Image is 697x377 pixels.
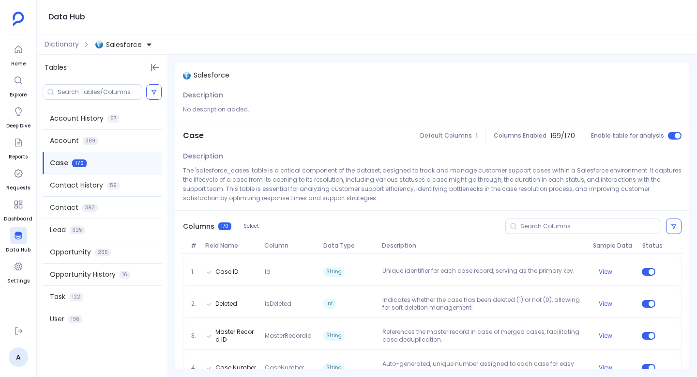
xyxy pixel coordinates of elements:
[261,300,319,308] span: IsDeleted
[13,12,24,26] img: petavue logo
[45,39,79,49] span: Dictionary
[6,165,30,192] a: Requests
[201,242,260,250] span: Field Name
[95,249,111,256] span: 265
[50,113,104,124] span: Account History
[183,90,223,100] span: Description
[6,103,30,130] a: Deep Dive
[379,296,589,312] p: Indicates whether the case has been deleted (1) or not (0), allowing for soft deletion management.
[50,180,103,190] span: Contact History
[379,328,589,344] p: References the master record in case of merged cases, facilitating case deduplication.
[7,258,30,285] a: Settings
[148,61,162,74] button: Hide Tables
[50,247,91,257] span: Opportunity
[599,364,612,372] button: View
[95,41,103,48] img: iceberg.svg
[50,269,116,280] span: Opportunity History
[50,225,66,235] span: Lead
[215,300,237,308] button: Deleted
[237,220,265,233] button: Select
[261,364,319,372] span: CaseNumber
[50,292,65,302] span: Task
[187,300,202,308] span: 2.
[83,137,98,145] span: 389
[550,131,575,141] span: 169 / 170
[72,159,87,167] span: 170
[379,360,589,376] p: Auto-generated, unique number assigned to each case for easy identification and reference.
[494,132,546,140] span: Columns Enabled
[68,315,82,323] span: 196
[6,184,30,192] span: Requests
[70,226,85,234] span: 325
[591,132,664,140] span: Enable table for analysis
[37,55,167,80] div: Tables
[323,267,345,277] span: String
[215,328,257,344] button: Master Record ID
[215,364,256,372] button: Case Number
[183,221,214,232] span: Columns
[9,347,28,367] a: A
[194,70,229,80] span: Salesforce
[323,363,345,373] span: String
[319,242,379,250] span: Data Type
[520,222,660,230] input: Search Columns
[10,41,27,68] a: Home
[50,136,79,146] span: Account
[589,242,638,250] span: Sample Data
[9,134,28,161] a: Reports
[187,268,202,276] span: 1.
[379,267,589,277] p: Unique identifier for each case record, serving as the primary key.
[106,40,142,49] span: Salesforce
[6,122,30,130] span: Deep Dive
[58,88,142,96] input: Search Tables/Columns
[599,300,612,308] button: View
[50,314,64,324] span: User
[187,242,201,250] span: #
[323,331,345,341] span: String
[183,105,682,114] p: No description added.
[50,203,78,213] span: Contact
[10,91,27,99] span: Explore
[10,60,27,68] span: Home
[183,72,191,79] img: iceberg.svg
[187,332,202,340] span: 3.
[599,268,612,276] button: View
[261,332,319,340] span: MasterRecordId
[261,268,319,276] span: Id
[50,158,68,168] span: Case
[187,364,202,372] span: 4.
[6,246,30,254] span: Data Hub
[107,115,119,123] span: 57
[48,10,85,24] h1: Data Hub
[260,242,319,250] span: Column
[218,222,231,230] span: 170
[120,271,130,279] span: 16
[7,277,30,285] span: Settings
[183,151,223,161] span: Description
[215,268,238,276] button: Case ID
[4,215,32,223] span: Dashboard
[69,293,83,301] span: 122
[183,166,682,203] p: The 'salesforce_cases' table is a critical component of the dataset, designed to track and manage...
[638,242,658,250] span: Status
[4,196,32,223] a: Dashboard
[476,131,478,141] span: 1
[9,153,28,161] span: Reports
[107,182,120,189] span: 59
[183,130,204,141] span: Case
[323,299,336,309] span: Int
[420,132,472,140] span: Default Columns
[82,204,98,212] span: 392
[93,37,154,52] button: Salesforce
[599,332,612,340] button: View
[10,72,27,99] a: Explore
[6,227,30,254] a: Data Hub
[378,242,589,250] span: Description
